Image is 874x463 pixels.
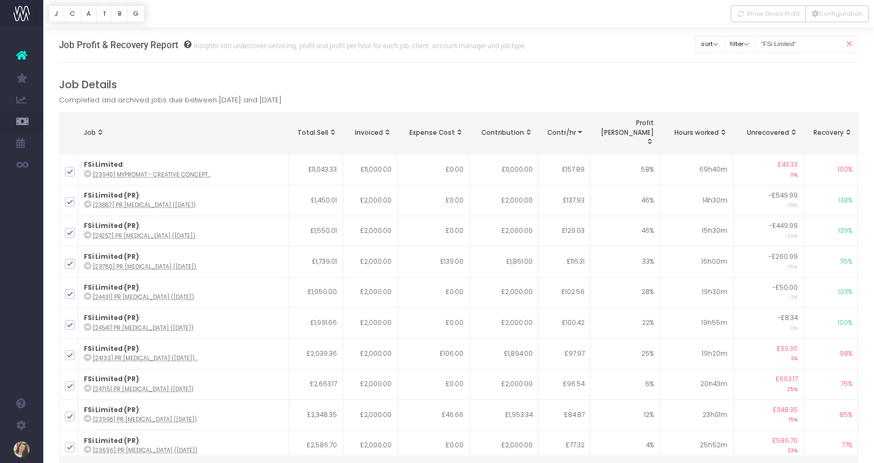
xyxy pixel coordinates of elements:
[59,79,859,91] h4: Job Details
[343,277,398,308] td: £2,000.00
[788,445,798,454] small: 23%
[660,338,733,369] td: 19h20m
[778,314,798,323] span: -£8.34
[469,431,539,461] td: £2,000.00
[469,369,539,400] td: £2,000.00
[343,246,398,277] td: £2,000.00
[78,246,289,277] td: :
[538,246,590,277] td: £116.31
[842,441,852,451] span: 77%
[78,277,289,308] td: :
[538,277,590,308] td: £102.56
[747,128,789,138] span: Unrecovered
[78,154,289,185] td: :
[289,113,343,153] th: Total Sell: activate to sort column ascending
[343,308,398,338] td: £2,000.00
[469,185,539,216] td: £2,000.00
[93,415,197,423] abbr: [23998] PR Retainer (January'24)
[790,169,798,178] small: 0%
[398,277,469,308] td: £0.00
[127,5,144,22] button: G
[343,369,398,400] td: £2,000.00
[538,400,590,431] td: £84.87
[49,5,64,22] button: J
[805,5,869,22] button: Configuration
[93,446,197,454] abbr: [23696] PR Retainer (October '24)
[538,369,590,400] td: £96.54
[78,113,289,153] th: Job: activate to sort column ascending
[49,5,144,22] div: Vertical button group
[289,246,343,277] td: £1,739.01
[84,160,123,169] strong: FSi Limited
[660,216,733,247] td: 15h30m
[84,375,139,383] strong: FSi Limited (PR)
[538,216,590,247] td: £129.03
[481,128,524,138] span: Contribution
[93,385,194,393] abbr: [24715] PR Retainer (August 2025)
[469,216,539,247] td: £2,000.00
[78,431,289,461] td: :
[769,221,798,231] span: -£449.99
[590,216,660,247] td: 46%
[84,221,139,230] strong: FSi Limited (PR)
[786,262,798,270] small: -15%
[840,380,852,389] span: 75%
[469,338,539,369] td: £1,894.00
[695,36,725,53] button: sort
[838,196,852,206] span: 138%
[839,410,852,420] span: 85%
[289,277,343,308] td: £1,950.00
[289,369,343,400] td: £2,663.17
[78,400,289,431] td: :
[789,414,798,423] small: 15%
[660,185,733,216] td: 14h30m
[813,128,844,138] span: Recovery
[289,216,343,247] td: £1,550.01
[343,185,398,216] td: £2,000.00
[838,226,852,236] span: 129%
[398,338,469,369] td: £106.00
[96,5,112,22] button: T
[538,185,590,216] td: £137.93
[469,277,539,308] td: £2,000.00
[343,431,398,461] td: £2,000.00
[93,232,195,240] abbr: [24257] PR Retainer (April 2025)
[297,128,328,138] span: Total Sell
[772,436,798,446] span: £586.70
[755,36,859,53] input: Search...
[343,216,398,247] td: £2,000.00
[590,154,660,185] td: 58%
[59,95,282,106] span: Completed and archived jobs due between [DATE] and [DATE]
[538,308,590,338] td: £100.42
[398,154,469,185] td: £0.00
[538,113,590,153] th: Contr/hr: activate to sort column ascending
[289,154,343,185] td: £11,043.33
[84,128,283,138] div: Job
[111,5,128,22] button: B
[769,252,798,262] span: -£260.99
[343,154,398,185] td: £11,000.00
[660,154,733,185] td: 69h40m
[660,400,733,431] td: 23h01m
[469,246,539,277] td: £1,861.00
[84,191,139,200] strong: FSi Limited (PR)
[289,400,343,431] td: £2,348.35
[398,185,469,216] td: £0.00
[398,246,469,277] td: £139.00
[590,246,660,277] td: 33%
[666,128,727,138] div: Hours worked
[788,292,798,301] small: -3%
[731,5,806,22] button: Show Gross Profit
[59,40,526,50] h3: Job Profit & Recovery Report
[349,128,392,138] div: Invoiced
[785,231,798,239] small: -29%
[409,128,455,138] span: Expense Cost
[787,384,798,393] small: 25%
[791,353,798,362] small: 2%
[590,369,660,400] td: 6%
[84,314,139,322] strong: FSi Limited (PR)
[78,369,289,400] td: :
[660,308,733,338] td: 19h55m
[84,406,139,414] strong: FSi Limited (PR)
[398,400,469,431] td: £46.66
